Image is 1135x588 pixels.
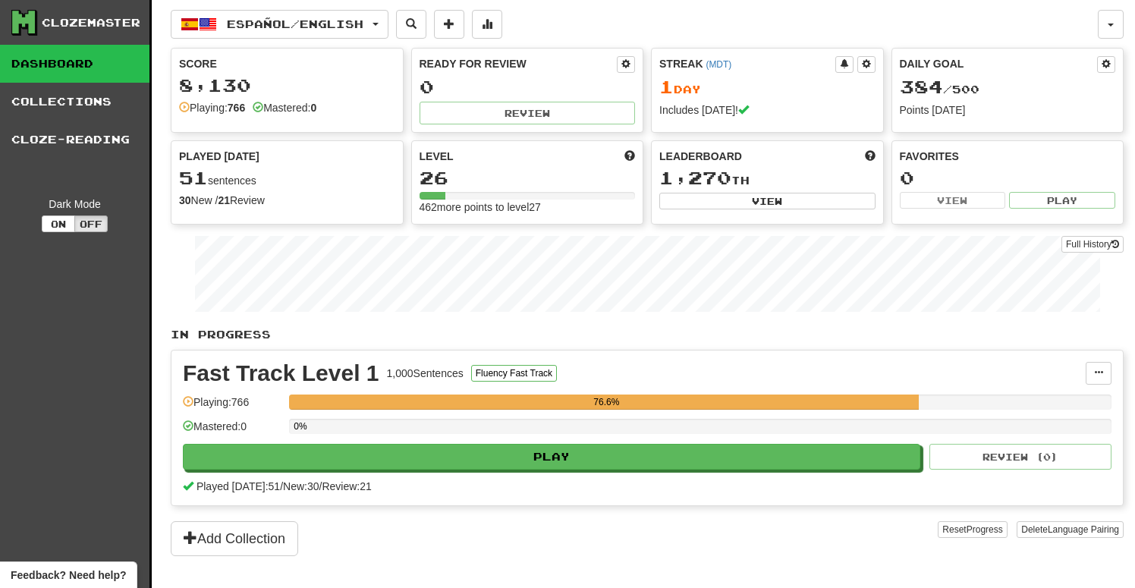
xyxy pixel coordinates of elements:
div: Ready for Review [420,56,618,71]
div: Mastered: 0 [183,419,281,444]
div: 1,000 Sentences [387,366,464,381]
button: ResetProgress [938,521,1007,538]
button: Español/English [171,10,388,39]
button: DeleteLanguage Pairing [1017,521,1124,538]
span: Progress [967,524,1003,535]
span: / [280,480,283,492]
span: This week in points, UTC [865,149,876,164]
div: Points [DATE] [900,102,1116,118]
span: 384 [900,76,943,97]
div: Streak [659,56,835,71]
span: Language Pairing [1048,524,1119,535]
a: (MDT) [706,59,731,70]
button: Review [420,102,636,124]
span: / [319,480,322,492]
a: Full History [1061,236,1124,253]
span: Played [DATE] [179,149,259,164]
div: Favorites [900,149,1116,164]
span: Review: 21 [322,480,371,492]
button: More stats [472,10,502,39]
button: Add sentence to collection [434,10,464,39]
button: On [42,215,75,232]
span: 1,270 [659,167,731,188]
div: Includes [DATE]! [659,102,876,118]
div: 462 more points to level 27 [420,200,636,215]
div: Daily Goal [900,56,1098,73]
span: 1 [659,76,674,97]
div: 26 [420,168,636,187]
div: Dark Mode [11,197,138,212]
span: Played [DATE]: 51 [197,480,280,492]
button: View [900,192,1006,209]
div: Playing: [179,100,245,115]
button: Search sentences [396,10,426,39]
button: Play [1009,192,1115,209]
span: Score more points to level up [624,149,635,164]
div: 0 [420,77,636,96]
span: Leaderboard [659,149,742,164]
div: 0 [900,168,1116,187]
span: 51 [179,167,208,188]
span: Español / English [227,17,363,30]
div: Playing: 766 [183,395,281,420]
button: View [659,193,876,209]
div: New / Review [179,193,395,208]
button: Play [183,444,920,470]
div: Clozemaster [42,15,140,30]
span: Open feedback widget [11,568,126,583]
div: Score [179,56,395,71]
strong: 766 [228,102,245,114]
div: Day [659,77,876,97]
strong: 30 [179,194,191,206]
strong: 21 [218,194,230,206]
div: Mastered: [253,100,316,115]
div: sentences [179,168,395,188]
button: Review (0) [929,444,1111,470]
div: th [659,168,876,188]
span: / 500 [900,83,979,96]
span: New: 30 [283,480,319,492]
div: 76.6% [294,395,919,410]
div: 8,130 [179,76,395,95]
span: Level [420,149,454,164]
strong: 0 [310,102,316,114]
div: Fast Track Level 1 [183,362,379,385]
button: Add Collection [171,521,298,556]
p: In Progress [171,327,1124,342]
button: Off [74,215,108,232]
button: Fluency Fast Track [471,365,557,382]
